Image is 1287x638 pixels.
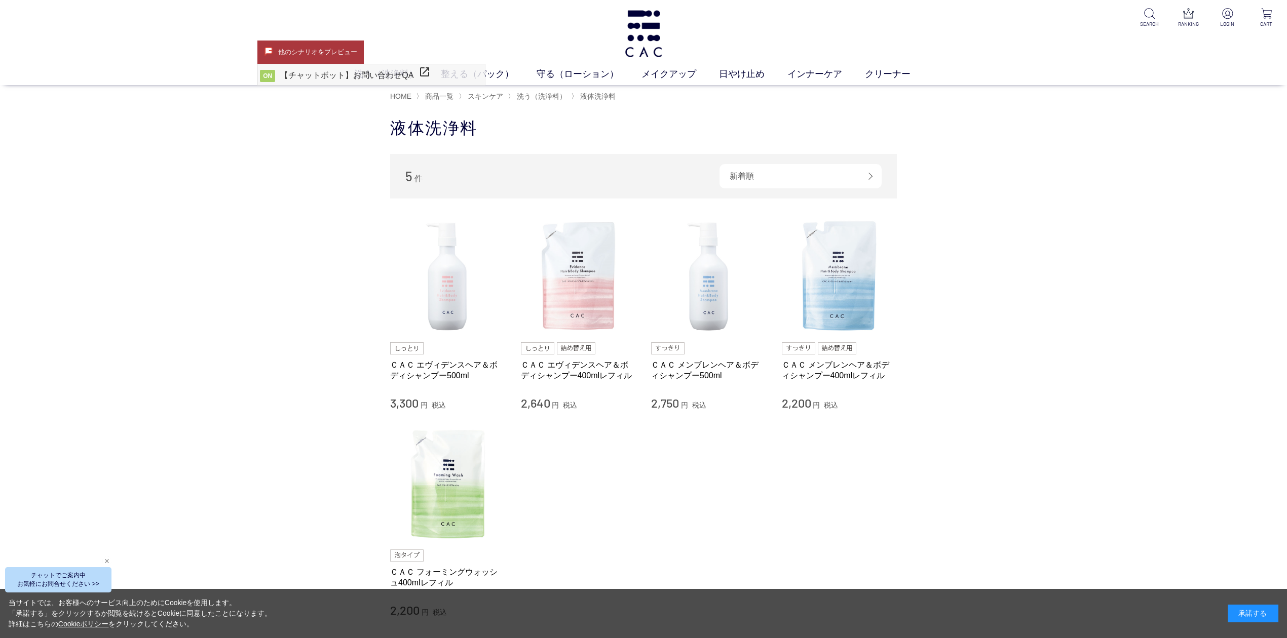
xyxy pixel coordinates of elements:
[719,67,787,81] a: 日やけ止め
[423,92,453,100] a: 商品一覧
[787,67,865,81] a: インナーケア
[390,426,506,541] img: ＣＡＣ フォーミングウォッシュ400mlレフィル
[563,401,577,409] span: 税込
[468,92,503,100] span: スキンケア
[720,164,882,188] div: 新着順
[557,342,596,354] img: 詰め替え用
[824,401,838,409] span: 税込
[1176,20,1201,28] p: RANKING
[466,92,503,100] a: スキンケア
[578,92,616,100] a: 液体洗浄料
[1254,20,1279,28] p: CART
[692,401,706,409] span: 税込
[1254,8,1279,28] a: CART
[1215,8,1240,28] a: LOGIN
[813,401,820,409] span: 円
[508,92,569,101] li: 〉
[425,92,453,100] span: 商品一覧
[390,92,411,100] a: HOME
[537,67,641,81] a: 守る（ローション）
[641,67,719,81] a: メイクアップ
[260,70,275,82] span: ON
[459,92,506,101] li: 〉
[257,41,364,64] button: 他のシナリオをプレビュー
[651,342,685,354] img: すっきり
[521,219,636,334] img: ＣＡＣ エヴィデンスヘア＆ボディシャンプー400mlレフィル
[651,360,767,381] a: ＣＡＣ メンブレンヘア＆ボディシャンプー500ml
[865,67,933,81] a: クリーナー
[9,597,272,629] div: 当サイトでは、お客様へのサービス向上のためにCookieを使用します。 「承諾する」をクリックするか閲覧を続けるとCookieに同意したことになります。 詳細はこちらの をクリックしてください。
[416,92,456,101] li: 〉
[1228,605,1278,622] div: 承諾する
[782,360,897,381] a: ＣＡＣ メンブレンヘア＆ボディシャンプー400mlレフィル
[1176,8,1201,28] a: RANKING
[782,219,897,334] img: ＣＡＣ メンブレンヘア＆ボディシャンプー400mlレフィル
[390,549,424,562] img: 泡タイプ
[441,67,537,81] a: 整える（パック）
[58,620,109,628] a: Cookieポリシー
[1215,20,1240,28] p: LOGIN
[515,92,566,100] a: 洗う（洗浄料）
[623,10,664,57] img: logo
[521,342,554,354] img: しっとり
[552,401,559,409] span: 円
[421,401,428,409] span: 円
[782,342,815,354] img: すっきり
[258,64,485,86] a: 【チャットボット】お問い合わせQA
[405,168,412,184] span: 5
[521,360,636,381] a: ＣＡＣ エヴィデンスヘア＆ボディシャンプー400mlレフィル
[414,174,423,183] span: 件
[681,401,688,409] span: 円
[390,342,424,354] img: しっとり
[390,567,506,588] a: ＣＡＣ フォーミングウォッシュ400mlレフィル
[651,395,679,410] span: 2,750
[390,360,506,381] a: ＣＡＣ エヴィデンスヘア＆ボディシャンプー500ml
[521,395,550,410] span: 2,640
[264,47,273,56] img: Flipdesk
[782,395,811,410] span: 2,200
[1137,8,1162,28] a: SEARCH
[580,92,616,100] span: 液体洗浄料
[517,92,566,100] span: 洗う（洗浄料）
[432,401,446,409] span: 税込
[1137,20,1162,28] p: SEARCH
[818,342,857,354] img: 詰め替え用
[390,395,419,410] span: 3,300
[651,219,767,334] img: ＣＡＣ メンブレンヘア＆ボディシャンプー500ml
[571,92,618,101] li: 〉
[390,117,897,139] h1: 液体洗浄料
[390,219,506,334] img: ＣＡＣ エヴィデンスヘア＆ボディシャンプー500ml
